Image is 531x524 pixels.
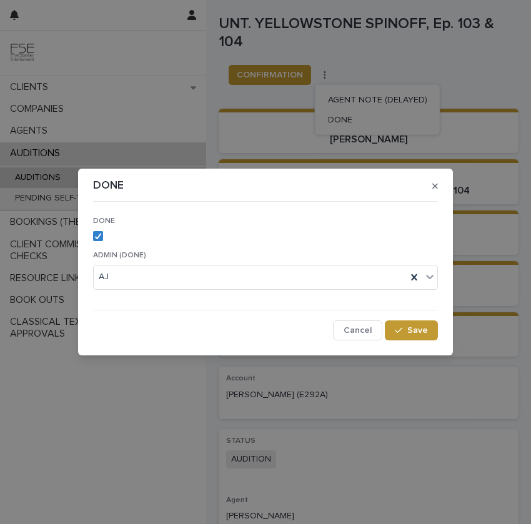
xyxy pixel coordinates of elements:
p: DONE [93,179,124,193]
span: Save [407,326,428,335]
span: AJ [99,270,109,284]
span: DONE [93,217,115,225]
span: Cancel [344,326,372,335]
span: ADMIN (DONE) [93,252,146,259]
button: Save [385,320,438,340]
button: Cancel [333,320,382,340]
